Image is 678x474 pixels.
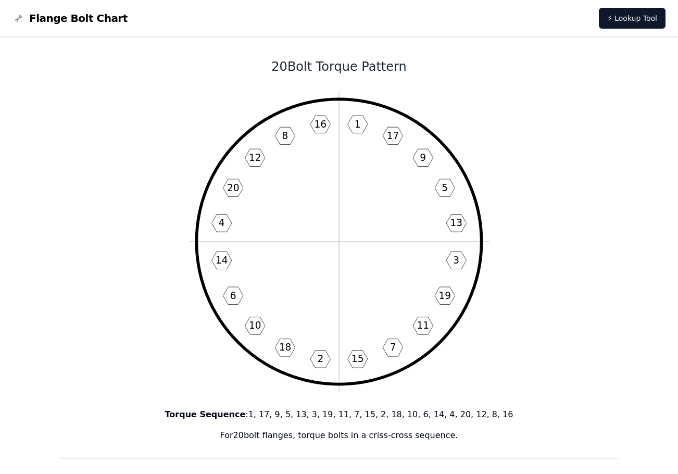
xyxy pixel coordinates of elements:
text: 17 [387,130,399,141]
text: 14 [216,255,228,266]
h1: 20 Bolt Torque Pattern [59,58,619,75]
span: Flange Bolt Chart [29,11,128,26]
text: 18 [279,342,292,353]
text: 4 [219,218,225,229]
text: 15 [351,353,364,364]
p: For 20 bolt flanges, torque bolts in a criss-cross sequence. [59,429,619,442]
text: 8 [282,130,288,141]
text: 5 [442,182,448,193]
text: 16 [315,119,327,130]
text: 12 [249,152,261,163]
text: 7 [390,342,396,353]
text: 11 [417,320,429,331]
a: ⚡ Lookup Tool [599,8,666,29]
text: 20 [227,182,240,193]
text: 2 [317,353,323,364]
img: Flange Bolt Chart Logo [12,12,25,24]
text: 1 [355,119,361,130]
text: 9 [420,152,426,163]
text: 10 [249,320,261,331]
p: : 1, 17, 9, 5, 13, 3, 19, 11, 7, 15, 2, 18, 10, 6, 14, 4, 20, 12, 8, 16 [59,408,619,421]
text: 13 [450,218,462,229]
a: Flange Bolt Chart LogoFlange Bolt Chart [12,11,128,26]
text: 6 [230,290,236,301]
text: 19 [438,290,451,301]
text: 3 [453,255,459,266]
b: Torque Sequence [165,409,246,419]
